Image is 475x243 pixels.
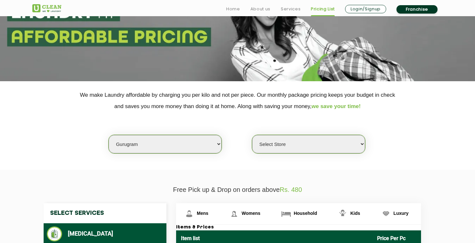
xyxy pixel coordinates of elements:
[197,211,208,216] span: Mens
[294,211,317,216] span: Household
[311,103,361,109] span: we save your time!
[281,5,301,13] a: Services
[32,89,443,112] p: We make Laundry affordable by charging you per kilo and not per piece. Our monthly package pricin...
[345,5,386,13] a: Login/Signup
[337,208,348,219] img: Kids
[396,5,438,14] a: Franchise
[380,208,392,219] img: Luxury
[311,5,335,13] a: Pricing List
[176,225,421,230] h3: Items & Prices
[242,211,260,216] span: Womens
[226,5,240,13] a: Home
[32,4,61,12] img: UClean Laundry and Dry Cleaning
[44,203,166,223] h4: Select Services
[47,226,62,241] img: Dry Cleaning
[350,211,360,216] span: Kids
[184,208,195,219] img: Mens
[250,5,270,13] a: About us
[32,186,443,193] p: Free Pick up & Drop on orders above
[280,186,302,193] span: Rs. 480
[394,211,409,216] span: Luxury
[228,208,240,219] img: Womens
[280,208,292,219] img: Household
[47,226,163,241] li: [MEDICAL_DATA]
